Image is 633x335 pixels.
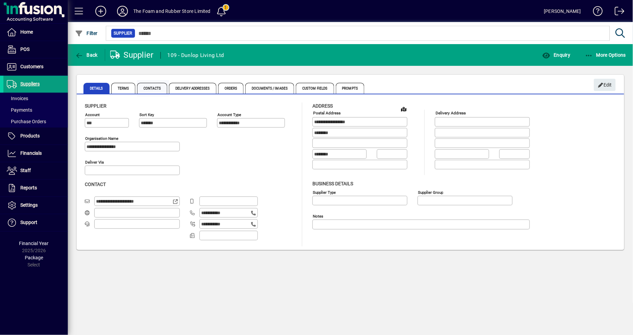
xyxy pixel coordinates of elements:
[3,58,68,75] a: Customers
[25,255,43,260] span: Package
[3,214,68,231] a: Support
[19,241,49,246] span: Financial Year
[112,5,133,17] button: Profile
[296,83,334,94] span: Custom Fields
[594,79,616,91] button: Edit
[585,52,626,58] span: More Options
[73,49,99,61] button: Back
[3,104,68,116] a: Payments
[313,213,323,218] mat-label: Notes
[245,83,294,94] span: Documents / Images
[3,41,68,58] a: POS
[73,27,99,39] button: Filter
[3,197,68,214] a: Settings
[85,182,106,187] span: Contact
[542,52,570,58] span: Enquiry
[111,83,136,94] span: Terms
[90,5,112,17] button: Add
[169,83,216,94] span: Delivery Addresses
[3,162,68,179] a: Staff
[20,220,37,225] span: Support
[20,64,43,69] span: Customers
[418,190,443,194] mat-label: Supplier group
[133,6,211,17] div: The Foam and Rubber Store Limited
[20,202,38,208] span: Settings
[75,52,98,58] span: Back
[114,30,132,37] span: Supplier
[3,145,68,162] a: Financials
[3,116,68,127] a: Purchase Orders
[20,133,40,138] span: Products
[313,190,336,194] mat-label: Supplier type
[110,50,154,60] div: Supplier
[20,150,42,156] span: Financials
[540,49,572,61] button: Enquiry
[544,6,581,17] div: [PERSON_NAME]
[168,50,224,61] div: 109 - Dunlop Living Ltd
[85,160,104,165] mat-label: Deliver via
[3,180,68,197] a: Reports
[398,104,409,114] a: View on map
[3,24,68,41] a: Home
[598,79,612,91] span: Edit
[20,46,30,52] span: POS
[85,136,118,141] mat-label: Organisation name
[588,1,603,23] a: Knowledge Base
[218,83,244,94] span: Orders
[139,112,154,117] mat-label: Sort key
[83,83,110,94] span: Details
[7,119,46,124] span: Purchase Orders
[583,49,628,61] button: More Options
[7,107,32,113] span: Payments
[20,168,31,173] span: Staff
[20,81,40,87] span: Suppliers
[75,31,98,36] span: Filter
[7,96,28,101] span: Invoices
[85,112,100,117] mat-label: Account
[217,112,241,117] mat-label: Account Type
[336,83,365,94] span: Prompts
[20,185,37,190] span: Reports
[610,1,625,23] a: Logout
[3,128,68,145] a: Products
[85,103,107,109] span: Supplier
[312,181,353,186] span: Business details
[137,83,167,94] span: Contacts
[20,29,33,35] span: Home
[68,49,105,61] app-page-header-button: Back
[3,93,68,104] a: Invoices
[312,103,333,109] span: Address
